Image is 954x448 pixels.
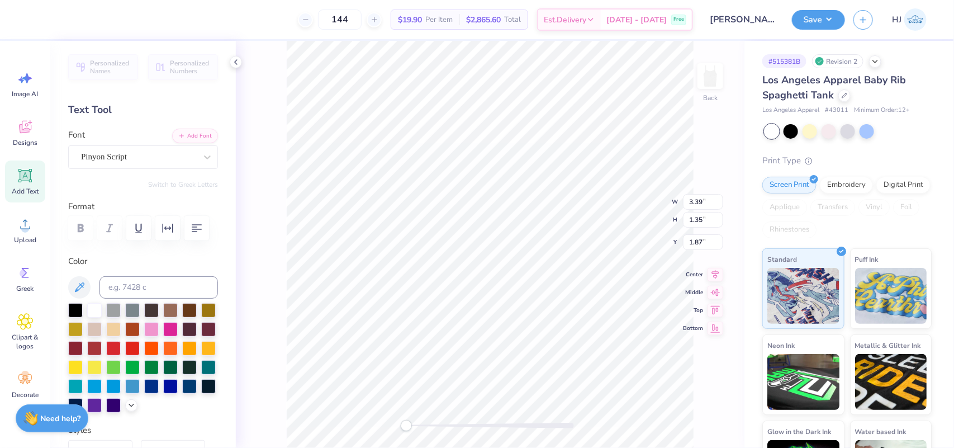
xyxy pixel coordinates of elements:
[855,426,906,437] span: Water based Ink
[855,268,927,324] img: Puff Ink
[683,324,703,333] span: Bottom
[762,177,817,194] div: Screen Print
[398,14,422,26] span: $19.90
[68,200,218,213] label: Format
[855,339,921,351] span: Metallic & Glitter Ink
[855,253,879,265] span: Puff Ink
[767,354,839,410] img: Neon Ink
[606,14,667,26] span: [DATE] - [DATE]
[683,288,703,297] span: Middle
[68,255,218,268] label: Color
[812,54,863,68] div: Revision 2
[762,106,819,115] span: Los Angeles Apparel
[318,10,362,30] input: – –
[699,65,722,87] img: Back
[825,106,848,115] span: # 43011
[425,14,453,26] span: Per Item
[904,8,927,31] img: Hughe Josh Cabanete
[12,390,39,399] span: Decorate
[12,89,39,98] span: Image AI
[855,354,927,410] img: Metallic & Glitter Ink
[14,235,36,244] span: Upload
[762,154,932,167] div: Print Type
[172,129,218,143] button: Add Font
[703,93,718,103] div: Back
[13,138,37,147] span: Designs
[673,16,684,23] span: Free
[17,284,34,293] span: Greek
[820,177,873,194] div: Embroidery
[762,54,806,68] div: # 515381B
[7,333,44,351] span: Clipart & logos
[504,14,521,26] span: Total
[68,129,85,142] label: Font
[99,276,218,299] input: e.g. 7428 c
[148,54,218,80] button: Personalized Numbers
[854,106,910,115] span: Minimum Order: 12 +
[893,199,919,216] div: Foil
[90,59,131,75] span: Personalized Names
[892,13,901,26] span: HJ
[68,54,138,80] button: Personalized Names
[767,339,795,351] span: Neon Ink
[767,426,831,437] span: Glow in the Dark Ink
[767,253,797,265] span: Standard
[544,14,586,26] span: Est. Delivery
[683,306,703,315] span: Top
[858,199,890,216] div: Vinyl
[401,420,412,431] div: Accessibility label
[68,102,218,117] div: Text Tool
[876,177,931,194] div: Digital Print
[701,8,784,31] input: Untitled Design
[762,221,817,238] div: Rhinestones
[810,199,855,216] div: Transfers
[466,14,501,26] span: $2,865.60
[12,187,39,196] span: Add Text
[683,270,703,279] span: Center
[887,8,932,31] a: HJ
[792,10,845,30] button: Save
[762,199,807,216] div: Applique
[767,268,839,324] img: Standard
[41,413,81,424] strong: Need help?
[762,73,906,102] span: Los Angeles Apparel Baby Rib Spaghetti Tank
[148,180,218,189] button: Switch to Greek Letters
[170,59,211,75] span: Personalized Numbers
